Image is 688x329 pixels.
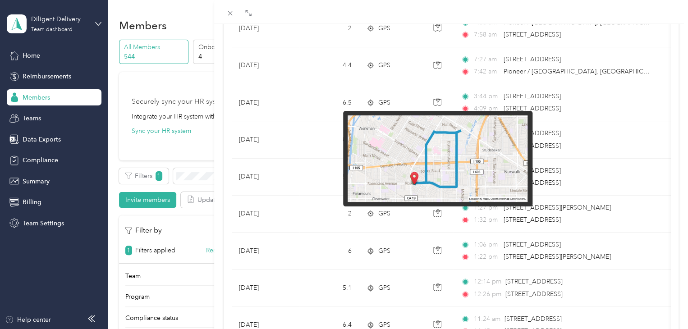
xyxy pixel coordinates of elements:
span: 12:14 pm [474,277,501,287]
span: 11:24 am [474,314,500,324]
span: [STREET_ADDRESS] [504,92,561,100]
span: [STREET_ADDRESS] [504,241,561,248]
span: GPS [378,23,390,33]
td: 2 [299,196,359,233]
span: GPS [378,283,390,293]
td: 5.1 [299,270,359,306]
span: 4:09 pm [474,104,500,114]
span: 1:32 pm [474,215,500,225]
span: 12:26 pm [474,289,501,299]
span: [STREET_ADDRESS][PERSON_NAME] [504,204,611,211]
span: GPS [378,98,390,108]
span: [STREET_ADDRESS] [504,55,561,63]
td: [DATE] [232,10,299,47]
span: Pioneer / [GEOGRAPHIC_DATA], [GEOGRAPHIC_DATA] [504,68,665,75]
span: 1:27 pm [474,203,500,213]
span: 7:42 am [474,67,500,77]
span: [STREET_ADDRESS] [504,105,561,112]
img: minimap [348,115,527,202]
td: 6 [299,233,359,270]
span: 7:58 am [474,30,500,40]
td: [DATE] [232,159,299,196]
td: 5.8 [299,159,359,196]
span: [STREET_ADDRESS] [505,290,562,298]
span: Pioneer / [GEOGRAPHIC_DATA], [GEOGRAPHIC_DATA] [504,18,665,26]
td: 8.9 [299,121,359,158]
td: [DATE] [232,121,299,158]
td: 4.4 [299,47,359,84]
span: [STREET_ADDRESS] [504,31,561,38]
span: GPS [378,60,390,70]
iframe: Everlance-gr Chat Button Frame [638,279,688,329]
td: [DATE] [232,196,299,233]
td: [DATE] [232,47,299,84]
span: [STREET_ADDRESS] [504,216,561,224]
span: GPS [378,209,390,219]
td: [DATE] [232,270,299,306]
span: GPS [378,246,390,256]
span: [STREET_ADDRESS][PERSON_NAME] [504,253,611,260]
span: 3:44 pm [474,91,500,101]
td: 2 [299,10,359,47]
td: [DATE] [232,233,299,270]
span: 1:06 pm [474,240,500,250]
span: 1:22 pm [474,252,500,262]
td: [DATE] [232,84,299,121]
span: [STREET_ADDRESS] [505,278,562,285]
span: 7:27 am [474,55,500,64]
td: 6.5 [299,84,359,121]
span: [STREET_ADDRESS] [504,315,561,323]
